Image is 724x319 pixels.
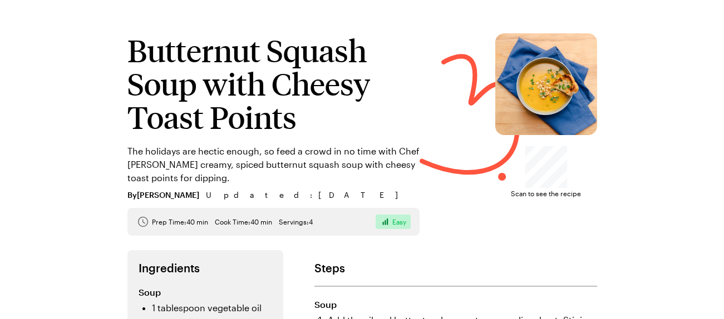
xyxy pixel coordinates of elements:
li: 1 tablespoon vegetable oil [152,301,272,315]
h3: Soup [139,286,272,299]
h2: Steps [314,261,597,275]
h1: Butternut Squash Soup with Cheesy Toast Points [127,33,420,133]
span: Servings: 4 [279,217,313,226]
span: Easy [392,217,406,226]
span: Prep Time: 40 min [152,217,208,226]
p: The holidays are hectic enough, so feed a crowd in no time with Chef [PERSON_NAME] creamy, spiced... [127,144,420,185]
h3: Soup [314,298,597,311]
h2: Ingredients [139,261,272,275]
span: Scan to see the recipe [511,188,581,199]
span: Cook Time: 40 min [215,217,272,226]
span: By [PERSON_NAME] [127,189,199,201]
img: Butternut Squash Soup with Cheesy Toast Points [495,33,597,135]
span: Updated : [DATE] [206,189,409,201]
